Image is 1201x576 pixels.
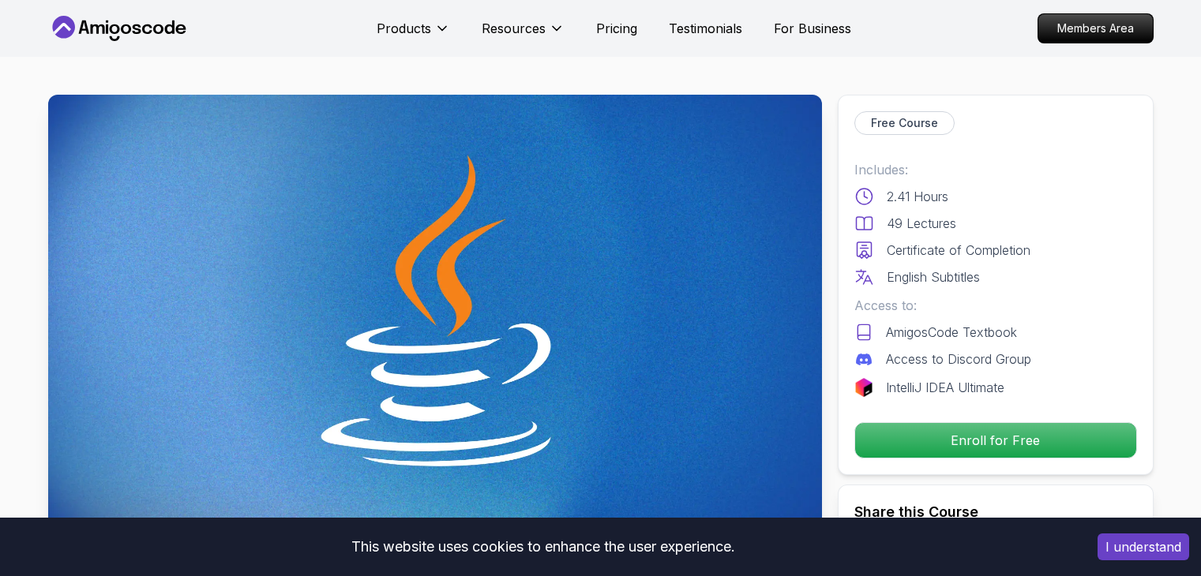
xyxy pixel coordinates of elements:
p: Members Area [1038,14,1153,43]
p: Resources [482,19,546,38]
button: Enroll for Free [854,422,1137,458]
p: 49 Lectures [887,214,956,233]
p: Access to: [854,296,1137,315]
p: Products [377,19,431,38]
p: 2.41 Hours [887,187,948,206]
p: AmigosCode Textbook [886,323,1017,342]
p: Enroll for Free [855,423,1136,458]
p: Includes: [854,160,1137,179]
p: Certificate of Completion [887,241,1030,260]
p: Access to Discord Group [886,350,1031,368]
button: Products [377,19,450,50]
a: Members Area [1038,13,1154,43]
p: IntelliJ IDEA Ultimate [886,378,1004,397]
img: java-for-beginners_thumbnail [48,95,822,529]
button: Resources [482,19,565,50]
p: English Subtitles [887,267,980,286]
h2: Share this Course [854,501,1137,523]
img: jetbrains logo [854,378,873,397]
a: Pricing [596,19,637,38]
a: Testimonials [669,19,742,38]
a: For Business [774,19,851,38]
p: Free Course [871,115,938,131]
div: This website uses cookies to enhance the user experience. [12,529,1074,564]
button: Accept cookies [1098,533,1189,560]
